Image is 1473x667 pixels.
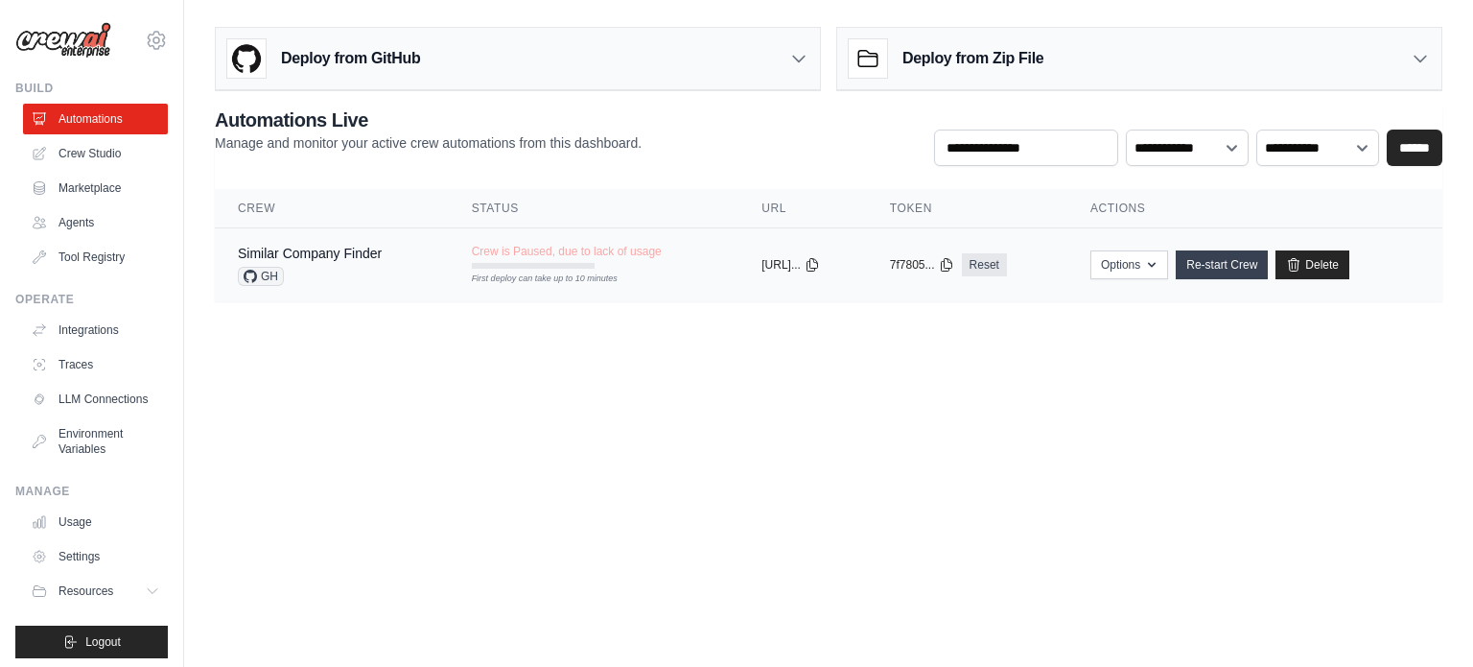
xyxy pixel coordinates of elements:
[281,47,420,70] h3: Deploy from GitHub
[472,244,662,259] span: Crew is Paused, due to lack of usage
[215,133,642,153] p: Manage and monitor your active crew automations from this dashboard.
[15,22,111,59] img: Logo
[23,315,168,345] a: Integrations
[227,39,266,78] img: GitHub Logo
[23,104,168,134] a: Automations
[23,576,168,607] button: Resources
[23,418,168,465] a: Environment Variables
[1176,250,1268,279] a: Re-start Crew
[1067,189,1442,228] th: Actions
[472,273,595,286] div: First deploy can take up to 10 minutes
[23,349,168,380] a: Traces
[867,189,1067,228] th: Token
[23,242,168,273] a: Tool Registry
[738,189,867,228] th: URL
[23,138,168,169] a: Crew Studio
[238,267,284,286] span: GH
[23,384,168,415] a: LLM Connections
[58,584,113,599] span: Resources
[15,81,168,96] div: Build
[215,107,642,133] h2: Automations Live
[23,541,168,572] a: Settings
[15,484,168,499] div: Manage
[1090,250,1168,279] button: Options
[85,634,121,650] span: Logout
[23,173,168,203] a: Marketplace
[215,189,449,228] th: Crew
[15,292,168,307] div: Operate
[902,47,1043,70] h3: Deploy from Zip File
[890,257,954,273] button: 7f7805...
[1377,575,1473,667] iframe: Chat Widget
[238,246,382,261] a: Similar Company Finder
[23,207,168,238] a: Agents
[23,507,168,537] a: Usage
[1275,250,1349,279] a: Delete
[449,189,739,228] th: Status
[962,253,1007,276] a: Reset
[15,626,168,658] button: Logout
